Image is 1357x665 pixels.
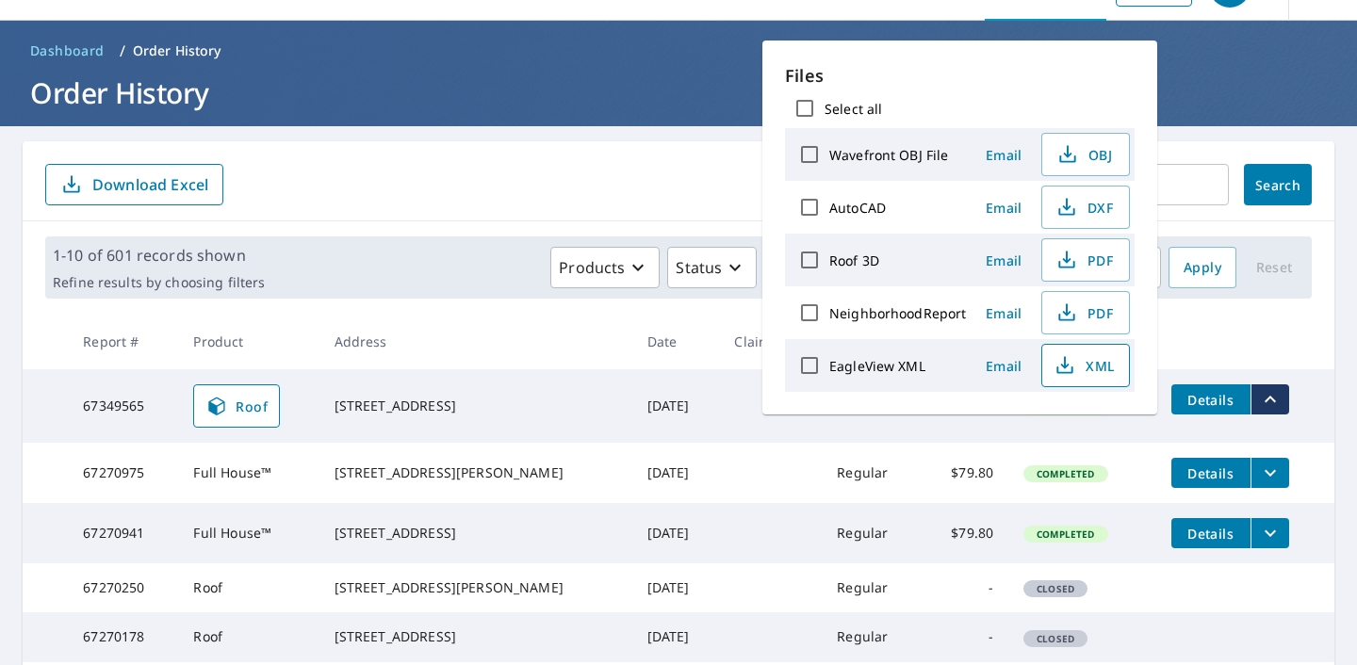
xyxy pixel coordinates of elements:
[785,63,1135,89] p: Files
[632,563,720,612] td: [DATE]
[68,503,178,563] td: 67270941
[1025,527,1105,541] span: Completed
[68,314,178,369] th: Report #
[981,304,1026,322] span: Email
[53,274,265,291] p: Refine results by choosing filters
[825,100,882,118] label: Select all
[981,251,1026,269] span: Email
[1041,291,1130,334] button: PDF
[676,256,722,279] p: Status
[981,199,1026,217] span: Email
[1183,464,1239,482] span: Details
[1025,632,1086,645] span: Closed
[822,612,921,661] td: Regular
[178,443,319,503] td: Full House™
[1041,238,1130,282] button: PDF
[1054,249,1114,271] span: PDF
[921,443,1008,503] td: $79.80
[829,146,948,164] label: Wavefront OBJ File
[335,397,617,415] div: [STREET_ADDRESS]
[68,612,178,661] td: 67270178
[53,244,265,267] p: 1-10 of 601 records shown
[23,36,112,66] a: Dashboard
[1054,196,1114,219] span: DXF
[30,41,105,60] span: Dashboard
[205,395,268,417] span: Roof
[667,247,757,288] button: Status
[550,247,660,288] button: Products
[559,256,625,279] p: Products
[1251,458,1289,488] button: filesDropdownBtn-67270975
[23,36,1334,66] nav: breadcrumb
[632,503,720,563] td: [DATE]
[1244,164,1312,205] button: Search
[1054,301,1114,324] span: PDF
[829,357,925,375] label: EagleView XML
[68,443,178,503] td: 67270975
[822,443,921,503] td: Regular
[719,314,822,369] th: Claim ID
[829,199,886,217] label: AutoCAD
[178,563,319,612] td: Roof
[632,612,720,661] td: [DATE]
[632,443,720,503] td: [DATE]
[1259,176,1297,194] span: Search
[973,351,1034,381] button: Email
[335,524,617,543] div: [STREET_ADDRESS]
[973,193,1034,222] button: Email
[68,369,178,443] td: 67349565
[632,314,720,369] th: Date
[335,627,617,646] div: [STREET_ADDRESS]
[973,246,1034,275] button: Email
[973,140,1034,170] button: Email
[178,503,319,563] td: Full House™
[335,578,617,597] div: [STREET_ADDRESS][PERSON_NAME]
[335,463,617,482] div: [STREET_ADDRESS][PERSON_NAME]
[1041,133,1130,176] button: OBJ
[632,369,720,443] td: [DATE]
[921,563,1008,612] td: -
[829,251,879,269] label: Roof 3D
[822,563,921,612] td: Regular
[822,503,921,563] td: Regular
[1251,518,1289,548] button: filesDropdownBtn-67270941
[68,563,178,612] td: 67270250
[1183,525,1239,543] span: Details
[133,41,221,60] p: Order History
[1169,247,1236,288] button: Apply
[92,174,208,195] p: Download Excel
[1171,458,1251,488] button: detailsBtn-67270975
[120,40,125,62] li: /
[45,164,223,205] button: Download Excel
[829,304,966,322] label: NeighborhoodReport
[178,612,319,661] td: Roof
[921,503,1008,563] td: $79.80
[1025,582,1086,595] span: Closed
[1184,256,1221,280] span: Apply
[1251,384,1289,414] button: filesDropdownBtn-67349565
[1054,354,1114,377] span: XML
[1025,467,1105,480] span: Completed
[981,357,1026,375] span: Email
[1171,518,1251,548] button: detailsBtn-67270941
[1054,143,1114,166] span: OBJ
[1041,186,1130,229] button: DXF
[973,299,1034,328] button: Email
[921,612,1008,661] td: -
[1171,384,1251,414] button: detailsBtn-67349565
[193,384,280,428] a: Roof
[319,314,632,369] th: Address
[23,73,1334,112] h1: Order History
[1183,391,1239,409] span: Details
[178,314,319,369] th: Product
[1041,344,1130,387] button: XML
[981,146,1026,164] span: Email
